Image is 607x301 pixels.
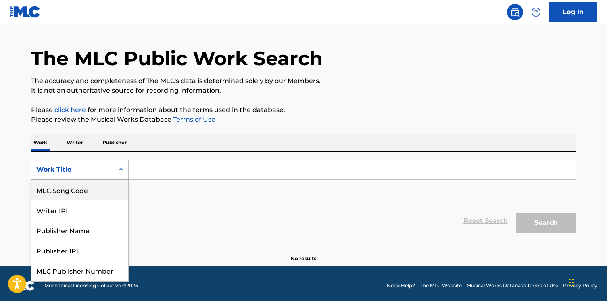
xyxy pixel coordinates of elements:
[31,200,128,220] div: Writer IPI
[36,165,109,174] div: Work Title
[549,2,597,22] a: Log In
[31,115,576,125] p: Please review the Musical Works Database
[31,105,576,115] p: Please for more information about the terms used in the database.
[567,262,607,301] div: Widget chat
[31,86,576,95] p: It is not an authoritative source for recording information.
[31,46,323,71] h1: The MLC Public Work Search
[31,260,128,280] div: MLC Publisher Number
[31,220,128,240] div: Publisher Name
[531,7,541,17] img: help
[64,134,86,151] p: Writer
[31,240,128,260] div: Publisher IPI
[31,280,128,301] div: Work Title
[291,245,316,262] p: No results
[467,282,558,289] a: Musical Works Database Terms of Use
[567,262,607,301] iframe: Chat Widget
[569,270,574,295] div: Trascina
[44,282,138,289] span: Mechanical Licensing Collective © 2025
[31,180,128,200] div: MLC Song Code
[510,7,520,17] img: search
[387,282,415,289] a: Need Help?
[31,160,576,237] form: Search Form
[528,4,544,20] div: Help
[31,134,50,151] p: Work
[171,116,215,123] a: Terms of Use
[100,134,129,151] p: Publisher
[563,282,597,289] a: Privacy Policy
[10,6,41,18] img: MLC Logo
[507,4,523,20] a: Public Search
[54,106,86,114] a: click here
[31,76,576,86] p: The accuracy and completeness of The MLC's data is determined solely by our Members.
[420,282,462,289] a: The MLC Website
